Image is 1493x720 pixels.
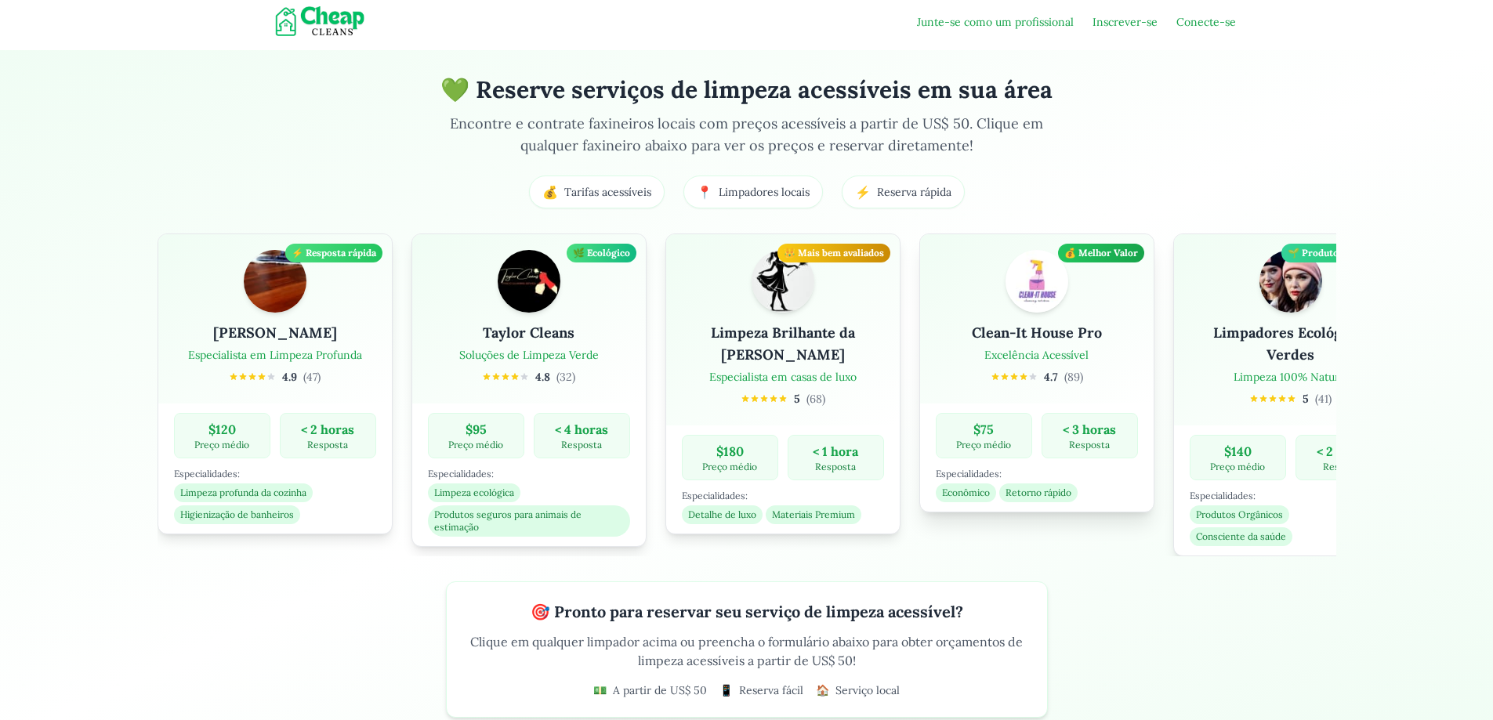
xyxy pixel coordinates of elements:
[468,422,482,437] font: 95
[1063,370,1075,384] font: 89
[461,422,468,437] font: $
[1191,530,1281,542] font: Consciente da saúde
[917,15,1074,29] font: Junte-se como um profissional
[287,247,371,259] font: ⚡ Resposta rápida
[564,185,651,199] font: Tarifas acessíveis
[479,324,571,342] font: Taylor Cleans
[1060,370,1063,384] font: (
[1314,392,1324,406] font: 41
[278,370,293,384] font: 4.9
[299,370,303,384] font: (
[952,439,1007,450] font: Preço médio
[1229,370,1343,384] font: Limpeza 100% Natural
[835,683,900,697] font: Serviço local
[1075,370,1078,384] font: )
[429,508,577,533] font: Produtos seguros para animais de estimação
[556,370,568,384] font: 32
[303,439,344,450] font: Resposta
[1059,422,1112,437] font: < 3 horas
[444,439,499,450] font: Preço médio
[1283,247,1387,259] font: 🌱 Produtos Orgânicos
[176,508,289,520] font: Higienização de banheiros
[1176,15,1236,29] font: Conecte-se
[977,422,990,437] font: 75
[303,370,313,384] font: 47
[705,370,852,384] font: Especialista em casas de luxo
[855,184,871,200] font: ⚡
[698,461,753,472] font: Preço médio
[1001,487,1067,498] font: Retorno rápido
[719,185,810,199] font: Limpadores locais
[211,422,231,437] font: 120
[429,487,509,498] font: Limpeza ecológica
[553,370,556,384] font: (
[297,422,350,437] font: < 2 horas
[613,683,707,697] font: A partir de US$ 50
[1093,14,1158,30] a: Inscrever-se
[779,247,879,259] font: 👑 Mais bem avaliados
[1299,392,1305,406] font: 5
[712,443,719,459] font: $
[877,185,951,199] font: Reserva rápida
[1039,370,1053,384] font: 4.7
[470,634,1023,668] font: Clique em qualquer limpador acima ou preencha o formulário abaixo para obter orçamentos de limpez...
[313,370,317,384] font: )
[1185,490,1251,501] font: Especialidades:
[805,392,817,406] font: 68
[208,324,332,342] font: [PERSON_NAME]
[811,461,852,472] font: Resposta
[593,683,607,697] font: 💵
[568,247,625,259] font: 🌿 Ecológico
[980,348,1085,362] font: Excelência Acessível
[1065,439,1106,450] font: Resposta
[423,468,489,479] font: Especialidades:
[817,392,821,406] font: )
[440,74,1053,104] font: 💚 Reserve serviços de limpeza acessíveis em sua área
[937,487,985,498] font: Econômico
[1311,392,1314,406] font: (
[802,392,805,406] font: (
[176,487,302,498] font: Limpeza profunda da cozinha
[677,490,743,501] font: Especialidades:
[169,468,235,479] font: Especialidades:
[190,439,245,450] font: Preço médio
[706,324,850,364] font: Limpeza Brilhante da [PERSON_NAME]
[747,250,810,313] img: Limpeza Brilhante da Sally
[816,683,829,697] font: 🏠
[931,468,997,479] font: Especialidades:
[697,184,712,200] font: 📍
[531,602,963,621] font: 🎯 Pronto para reservar seu serviço de limpeza acessível?
[557,439,598,450] font: Resposta
[204,422,211,437] font: $
[1093,15,1158,29] font: Inscrever-se
[450,114,1043,154] font: Encontre e contrate faxineiros locais com preços acessíveis a partir de US$ 50. Clique em qualque...
[967,324,1097,342] font: Clean-It House Pro
[917,14,1074,30] a: Junte-se como um profissional
[1001,250,1064,313] img: Clean-It House Pro
[183,348,357,362] font: Especialista em Limpeza Profunda
[1255,250,1317,313] img: Limpadores Ecológicos Verdes
[531,370,546,384] font: 4.8
[542,184,558,200] font: 💰
[1206,461,1261,472] font: Preço médio
[258,6,389,38] img: Limpeza barata na Flórida
[719,683,733,697] font: 📱
[683,508,752,520] font: Detalhe de luxo
[1324,392,1328,406] font: )
[1219,443,1227,459] font: $
[1313,443,1366,459] font: < 2 horas
[551,422,604,437] font: < 4 horas
[969,422,977,437] font: $
[1319,461,1360,472] font: Resposta
[1209,324,1364,364] font: Limpadores Ecológicos Verdes
[1060,247,1133,259] font: 💰 Melhor Valor
[239,250,302,313] img: Sam limpa
[767,508,850,520] font: Materiais Premium
[568,370,571,384] font: )
[1176,14,1236,30] a: Conecte-se
[789,392,795,406] font: 5
[809,443,854,459] font: < 1 hora
[739,683,803,697] font: Reserva fácil
[493,250,556,313] img: Taylor Cleans
[719,443,739,459] font: 180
